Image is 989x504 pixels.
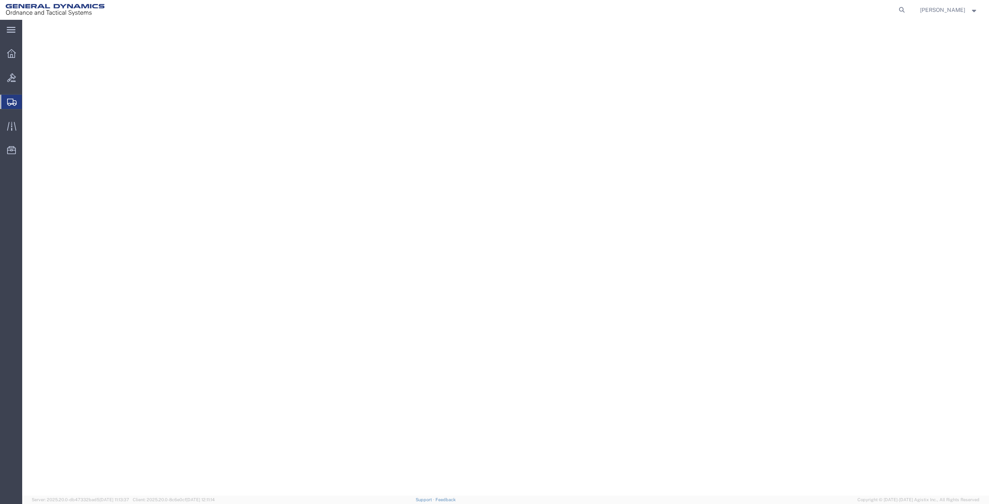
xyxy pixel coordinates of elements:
[6,4,105,16] img: logo
[186,497,215,502] span: [DATE] 12:11:14
[857,496,979,503] span: Copyright © [DATE]-[DATE] Agistix Inc., All Rights Reserved
[99,497,129,502] span: [DATE] 11:13:37
[22,20,989,496] iframe: FS Legacy Container
[416,497,435,502] a: Support
[32,497,129,502] span: Server: 2025.20.0-db47332bad5
[133,497,215,502] span: Client: 2025.20.0-8c6e0cf
[920,6,965,14] span: Nicholas Bohmer
[920,5,978,15] button: [PERSON_NAME]
[435,497,456,502] a: Feedback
